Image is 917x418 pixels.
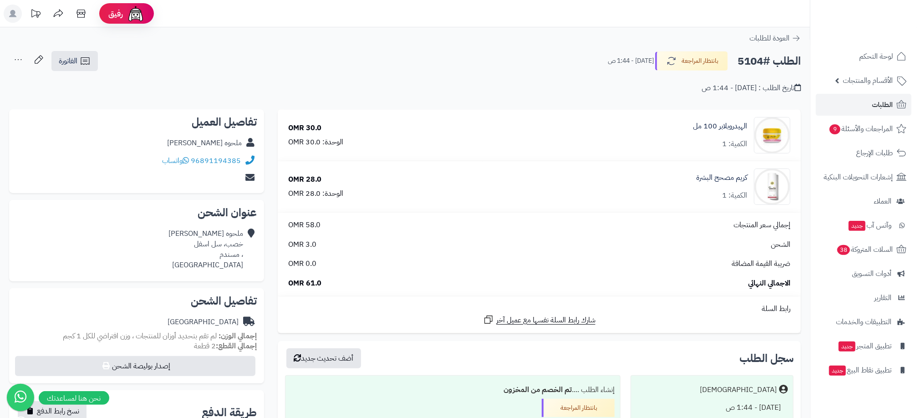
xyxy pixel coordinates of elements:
[816,359,912,381] a: تطبيق نقاط البيعجديد
[816,263,912,285] a: أدوات التسويق
[843,74,893,87] span: الأقسام والمنتجات
[816,287,912,309] a: التقارير
[696,173,747,183] a: كريم مصحح البشرة
[168,229,243,270] div: ملحوه [PERSON_NAME] خصب، سل اسفل ، مسندم [GEOGRAPHIC_DATA]
[836,316,892,328] span: التطبيقات والخدمات
[16,296,257,306] h2: تفاصيل الشحن
[191,155,241,166] a: 96891194385
[288,189,344,199] div: الوحدة: 28.0 OMR
[836,243,893,256] span: السلات المتروكة
[24,5,47,25] a: تحديثات المنصة
[637,399,788,417] div: [DATE] - 1:44 ص
[288,137,344,148] div: الوحدة: 30.0 OMR
[655,51,728,71] button: بانتظار المراجعة
[816,335,912,357] a: تطبيق المتجرجديد
[828,364,892,377] span: تطبيق نقاط البيع
[732,259,790,269] span: ضريبة القيمة المضافة
[108,8,123,19] span: رفيق
[281,304,797,314] div: رابط السلة
[739,353,794,364] h3: سجل الطلب
[496,315,596,326] span: شارك رابط السلة نفسها مع عميل آخر
[749,33,790,44] span: العودة للطلبات
[830,124,841,134] span: 9
[849,221,866,231] span: جديد
[816,166,912,188] a: إشعارات التحويلات البنكية
[700,385,777,395] div: [DEMOGRAPHIC_DATA]
[693,121,747,132] a: الهيدروبلابر 100 مل
[816,239,912,260] a: السلات المتروكة38
[816,142,912,164] a: طلبات الإرجاع
[167,138,242,148] div: ملحوه [PERSON_NAME]
[37,406,79,417] span: نسخ رابط الدفع
[288,278,322,289] span: 61.0 OMR
[734,220,790,230] span: إجمالي سعر المنتجات
[722,190,747,201] div: الكمية: 1
[852,267,892,280] span: أدوات التسويق
[816,214,912,236] a: وآتس آبجديد
[168,317,239,327] div: [GEOGRAPHIC_DATA]
[859,50,893,63] span: لوحة التحكم
[839,342,856,352] span: جديد
[16,117,257,127] h2: تفاصيل العميل
[838,340,892,352] span: تطبيق المتجر
[816,46,912,67] a: لوحة التحكم
[748,278,790,289] span: الاجمالي النهائي
[837,245,850,255] span: 38
[63,331,217,342] span: لم تقم بتحديد أوزان للمنتجات ، وزن افتراضي للكل 1 كجم
[874,291,892,304] span: التقارير
[219,331,257,342] strong: إجمالي الوزن:
[483,314,596,326] a: شارك رابط السلة نفسها مع عميل آخر
[816,94,912,116] a: الطلبات
[286,348,361,368] button: أضف تحديث جديد
[816,311,912,333] a: التطبيقات والخدمات
[872,98,893,111] span: الطلبات
[216,341,257,352] strong: إجمالي القطع:
[162,155,189,166] a: واتساب
[874,195,892,208] span: العملاء
[738,52,801,71] h2: الطلب #5104
[15,356,255,376] button: إصدار بوليصة الشحن
[59,56,77,66] span: الفاتورة
[288,174,322,185] div: 28.0 OMR
[829,366,846,376] span: جديد
[722,139,747,149] div: الكمية: 1
[288,259,316,269] span: 0.0 OMR
[288,220,321,230] span: 58.0 OMR
[856,147,893,159] span: طلبات الإرجاع
[542,399,615,417] div: بانتظار المراجعة
[855,24,908,43] img: logo-2.png
[291,381,615,399] div: إنشاء الطلب ....
[288,123,322,133] div: 30.0 OMR
[848,219,892,232] span: وآتس آب
[51,51,98,71] a: الفاتورة
[754,168,790,205] img: 1739574034-cm4q23r2z0e1f01kldwat3g4p__D9_83_D8_B1_D9_8A_D9_85__D9_85_D8_B5_D8_AD_D8_AD__D8_A7_D9_...
[202,407,257,418] h2: طريقة الدفع
[702,83,801,93] div: تاريخ الطلب : [DATE] - 1:44 ص
[754,117,790,153] img: 1739576658-cm5o7h3k200cz01n3d88igawy_HYDROBALAPER_w-90x90.jpg
[771,240,790,250] span: الشحن
[127,5,145,23] img: ai-face.png
[608,56,654,66] small: [DATE] - 1:44 ص
[816,190,912,212] a: العملاء
[816,118,912,140] a: المراجعات والأسئلة9
[504,384,572,395] b: تم الخصم من المخزون
[194,341,257,352] small: 2 قطعة
[824,171,893,184] span: إشعارات التحويلات البنكية
[288,240,316,250] span: 3.0 OMR
[749,33,801,44] a: العودة للطلبات
[16,207,257,218] h2: عنوان الشحن
[829,122,893,135] span: المراجعات والأسئلة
